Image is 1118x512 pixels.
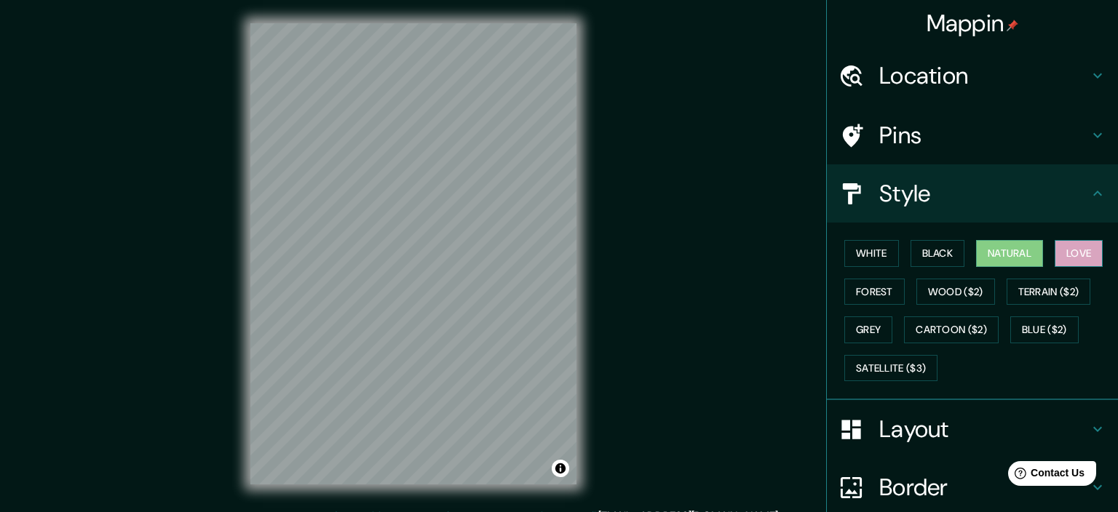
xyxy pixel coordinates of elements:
[879,473,1089,502] h4: Border
[879,61,1089,90] h4: Location
[844,316,892,343] button: Grey
[911,240,965,267] button: Black
[250,23,576,484] canvas: Map
[1007,20,1018,31] img: pin-icon.png
[879,121,1089,150] h4: Pins
[827,400,1118,458] div: Layout
[927,9,1019,38] h4: Mappin
[1010,316,1079,343] button: Blue ($2)
[844,279,905,305] button: Forest
[552,460,569,477] button: Toggle attribution
[1055,240,1103,267] button: Love
[916,279,995,305] button: Wood ($2)
[827,106,1118,164] div: Pins
[827,164,1118,223] div: Style
[879,179,1089,208] h4: Style
[976,240,1043,267] button: Natural
[844,240,899,267] button: White
[904,316,999,343] button: Cartoon ($2)
[827,47,1118,105] div: Location
[988,455,1102,496] iframe: Help widget launcher
[1007,279,1091,305] button: Terrain ($2)
[879,415,1089,444] h4: Layout
[844,355,937,382] button: Satellite ($3)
